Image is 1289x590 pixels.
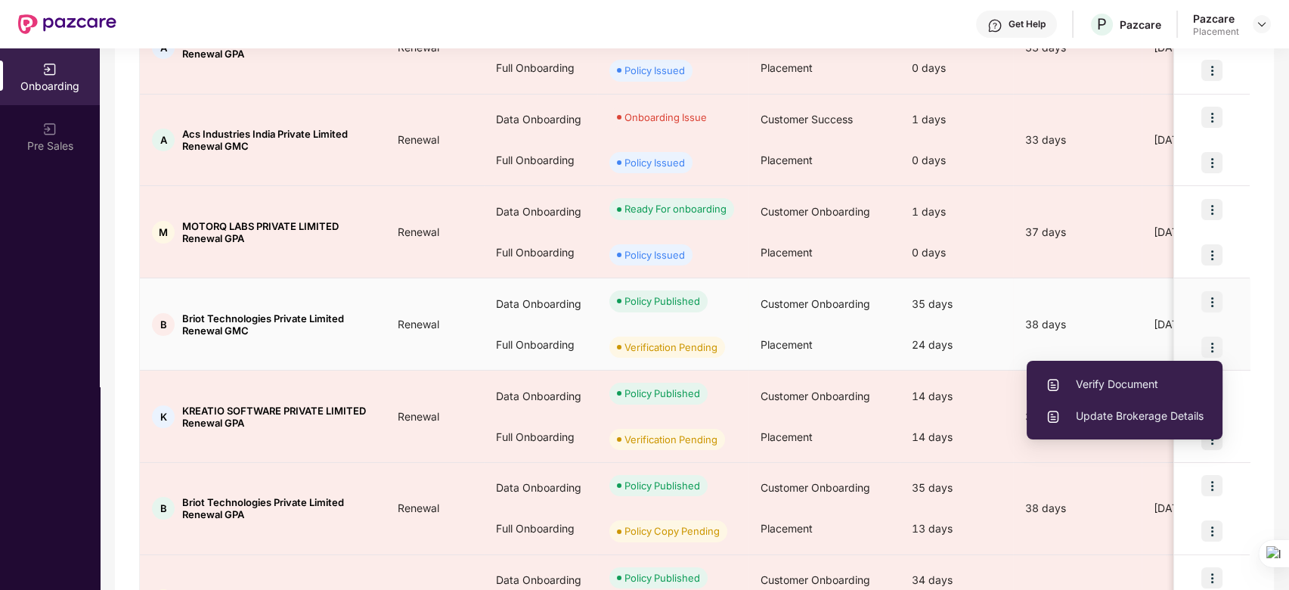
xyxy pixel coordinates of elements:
div: K [152,405,175,428]
div: 13 days [900,508,1013,549]
span: Customer Onboarding [761,573,870,586]
span: Customer Onboarding [761,205,870,218]
div: Pazcare [1120,17,1161,32]
img: New Pazcare Logo [18,14,116,34]
div: Placement [1193,26,1239,38]
img: svg+xml;base64,PHN2ZyBpZD0iVXBsb2FkX0xvZ3MiIGRhdGEtbmFtZT0iVXBsb2FkIExvZ3MiIHhtbG5zPSJodHRwOi8vd3... [1046,409,1061,424]
span: Briot Technologies Private Limited Renewal GPA [182,496,373,520]
span: Customer Onboarding [761,481,870,494]
div: Data Onboarding [484,99,597,140]
img: icon [1201,567,1222,588]
div: B [152,313,175,336]
div: 0 days [900,232,1013,273]
div: Full Onboarding [484,48,597,88]
span: Renewal [386,133,451,146]
div: Data Onboarding [484,376,597,417]
div: 38 days [1013,408,1142,425]
span: Placement [761,338,813,351]
div: A [152,129,175,151]
img: icon [1201,520,1222,542]
div: Policy Published [624,293,700,309]
div: Verification Pending [624,432,717,447]
div: Verification Pending [624,340,717,355]
img: icon [1201,244,1222,265]
div: Policy Issued [624,63,685,78]
div: Policy Published [624,386,700,401]
div: Policy Issued [624,155,685,170]
div: [DATE] [1142,224,1255,241]
div: 14 days [900,376,1013,417]
div: [DATE] [1142,316,1255,333]
div: [DATE] [1142,132,1255,148]
span: Placement [761,246,813,259]
span: Customer Onboarding [761,297,870,310]
div: [DATE] [1142,500,1255,517]
span: Placement [761,61,813,74]
div: Full Onboarding [484,324,597,365]
span: Renewal [386,225,451,238]
div: Policy Published [624,478,700,493]
span: KREATIO SOFTWARE PRIVATE LIMITED Renewal GPA [182,405,373,429]
span: Verify Document [1046,376,1204,393]
div: 0 days [900,140,1013,181]
div: B [152,497,175,520]
span: Placement [761,430,813,443]
img: svg+xml;base64,PHN2ZyBpZD0iVXBsb2FkX0xvZ3MiIGRhdGEtbmFtZT0iVXBsb2FkIExvZ3MiIHhtbG5zPSJodHRwOi8vd3... [1046,377,1061,393]
span: Placement [761,154,813,166]
div: Policy Issued [624,247,685,262]
img: icon [1201,291,1222,312]
div: Policy Copy Pending [624,523,720,539]
span: Update Brokerage Details [1046,408,1204,424]
div: Policy Published [624,570,700,585]
span: Renewal [386,318,451,331]
div: 35 days [900,284,1013,324]
span: Acs Industries India Private Limited Renewal GMC [182,128,373,152]
div: Full Onboarding [484,140,597,181]
span: MOTORQ LABS PRIVATE LIMITED Renewal GPA [182,220,373,244]
img: svg+xml;base64,PHN2ZyBpZD0iRHJvcGRvd24tMzJ4MzIiIHhtbG5zPSJodHRwOi8vd3d3LnczLm9yZy8yMDAwL3N2ZyIgd2... [1256,18,1268,30]
img: icon [1201,107,1222,128]
span: Renewal [386,501,451,514]
div: Pazcare [1193,11,1239,26]
div: Full Onboarding [484,232,597,273]
div: Get Help [1009,18,1046,30]
img: svg+xml;base64,PHN2ZyBpZD0iSGVscC0zMngzMiIgeG1sbnM9Imh0dHA6Ly93d3cudzMub3JnLzIwMDAvc3ZnIiB3aWR0aD... [987,18,1002,33]
img: icon [1201,337,1222,358]
img: svg+xml;base64,PHN2ZyB3aWR0aD0iMjAiIGhlaWdodD0iMjAiIHZpZXdCb3g9IjAgMCAyMCAyMCIgZmlsbD0ibm9uZSIgeG... [42,122,57,137]
div: 35 days [900,467,1013,508]
div: Ready For onboarding [624,201,727,216]
span: Briot Technologies Private Limited Renewal GMC [182,312,373,337]
div: Data Onboarding [484,191,597,232]
span: Customer Onboarding [761,390,870,402]
img: icon [1201,60,1222,81]
div: Onboarding Issue [624,110,707,125]
div: M [152,221,175,244]
img: icon [1201,475,1222,496]
span: P [1097,15,1107,33]
div: Data Onboarding [484,284,597,324]
div: 37 days [1013,224,1142,241]
img: svg+xml;base64,PHN2ZyB3aWR0aD0iMjAiIGhlaWdodD0iMjAiIHZpZXdCb3g9IjAgMCAyMCAyMCIgZmlsbD0ibm9uZSIgeG... [42,62,57,77]
div: 33 days [1013,132,1142,148]
span: Placement [761,522,813,535]
span: Customer Success [761,113,853,126]
div: 0 days [900,48,1013,88]
div: 24 days [900,324,1013,365]
img: icon [1201,199,1222,220]
img: icon [1201,152,1222,173]
div: 38 days [1013,500,1142,517]
div: 1 days [900,191,1013,232]
div: Full Onboarding [484,508,597,549]
div: Full Onboarding [484,417,597,458]
div: 14 days [900,417,1013,458]
div: 1 days [900,99,1013,140]
div: Data Onboarding [484,467,597,508]
span: Renewal [386,410,451,423]
div: 38 days [1013,316,1142,333]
